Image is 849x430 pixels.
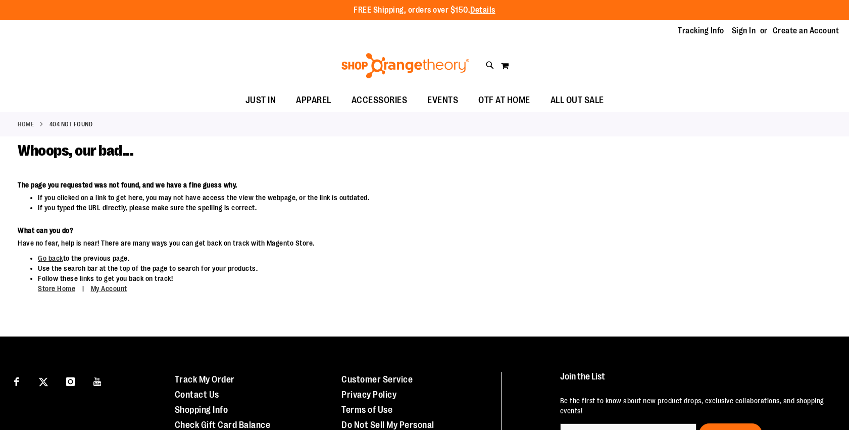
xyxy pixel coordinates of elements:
dt: What can you do? [18,225,662,235]
li: If you typed the URL directly, please make sure the spelling is correct. [38,203,662,213]
a: Contact Us [175,390,219,400]
strong: 404 Not Found [49,120,93,129]
a: Check Gift Card Balance [175,420,271,430]
span: EVENTS [427,89,458,112]
span: APPAREL [296,89,331,112]
a: Create an Account [773,25,839,36]
span: ALL OUT SALE [551,89,604,112]
a: Terms of Use [341,405,392,415]
a: Details [470,6,495,15]
span: Whoops, our bad... [18,142,133,159]
img: Shop Orangetheory [340,53,471,78]
a: Store Home [38,284,75,293]
a: Sign In [732,25,756,36]
a: Visit our Facebook page [8,372,25,390]
span: JUST IN [245,89,276,112]
li: Use the search bar at the top of the page to search for your products. [38,263,662,273]
a: Visit our Youtube page [89,372,107,390]
dd: Have no fear, help is near! There are many ways you can get back on track with Magento Store. [18,238,662,248]
a: Visit our X page [35,372,53,390]
li: to the previous page. [38,253,662,263]
a: Track My Order [175,374,235,385]
h4: Join the List [560,372,828,391]
a: Tracking Info [678,25,724,36]
a: Home [18,120,34,129]
img: Twitter [39,377,48,387]
li: If you clicked on a link to get here, you may not have access the view the webpage, or the link i... [38,193,662,203]
li: Follow these links to get you back on track! [38,273,662,294]
a: Go back [38,254,63,262]
span: ACCESSORIES [352,89,408,112]
p: FREE Shipping, orders over $150. [354,5,495,16]
a: My Account [91,284,127,293]
a: Customer Service [341,374,413,385]
a: Privacy Policy [341,390,396,400]
a: Visit our Instagram page [62,372,79,390]
p: Be the first to know about new product drops, exclusive collaborations, and shopping events! [560,396,828,416]
span: OTF AT HOME [478,89,530,112]
a: Shopping Info [175,405,228,415]
span: | [77,280,89,298]
dt: The page you requested was not found, and we have a fine guess why. [18,180,662,190]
